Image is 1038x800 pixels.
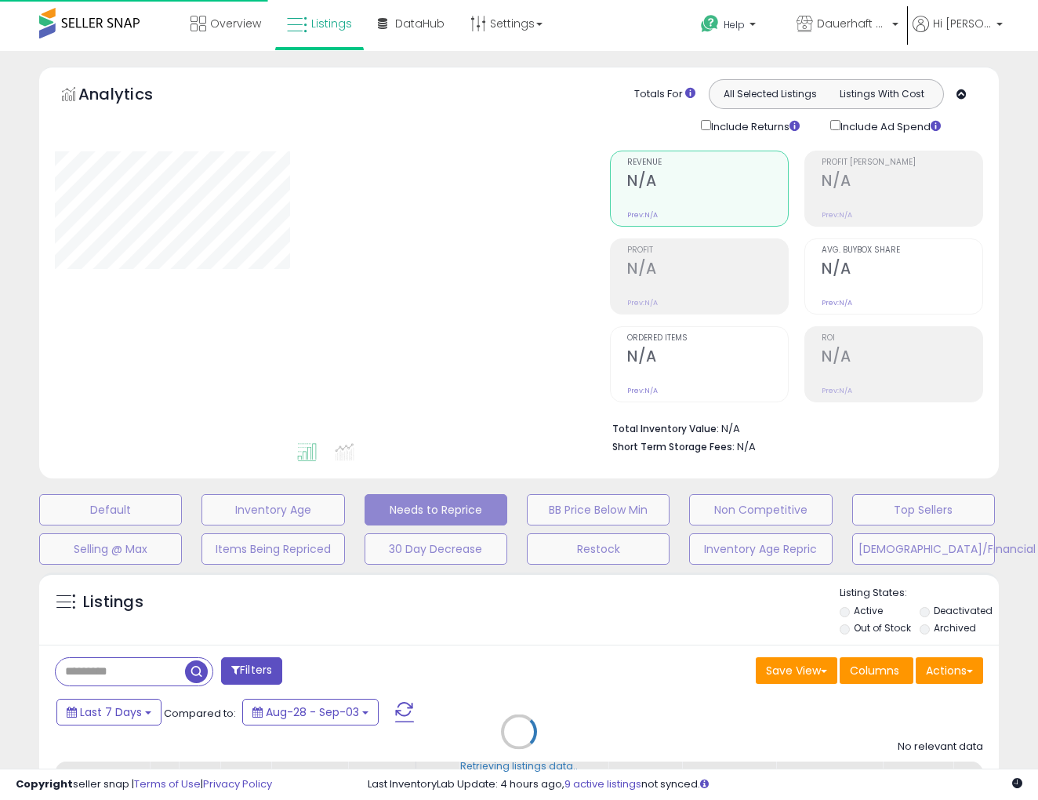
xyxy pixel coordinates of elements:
div: Totals For [634,87,695,102]
button: Inventory Age Repric [689,533,832,565]
span: Overview [210,16,261,31]
button: Top Sellers [852,494,995,525]
small: Prev: N/A [627,210,658,220]
div: Include Returns [689,117,818,135]
span: Listings [311,16,352,31]
b: Total Inventory Value: [612,422,719,435]
small: Prev: N/A [822,386,852,395]
button: [DEMOGRAPHIC_DATA]/Financial Cyle [852,533,995,565]
button: Restock [527,533,670,565]
span: Ordered Items [627,334,788,343]
span: Dauerhaft Distributors [817,16,887,31]
b: Short Term Storage Fees: [612,440,735,453]
div: seller snap | | [16,777,272,792]
small: Prev: N/A [822,298,852,307]
span: Profit [PERSON_NAME] [822,158,982,167]
h2: N/A [822,347,982,369]
a: Hi [PERSON_NAME] [913,16,1003,51]
span: Help [724,18,745,31]
h5: Analytics [78,83,183,109]
h2: N/A [627,172,788,193]
button: Default [39,494,182,525]
button: Items Being Repriced [201,533,344,565]
button: Listings With Cost [826,84,938,104]
span: N/A [737,439,756,454]
button: Selling @ Max [39,533,182,565]
h2: N/A [627,260,788,281]
button: Non Competitive [689,494,832,525]
span: Avg. Buybox Share [822,246,982,255]
span: DataHub [395,16,445,31]
button: Inventory Age [201,494,344,525]
small: Prev: N/A [627,298,658,307]
span: Revenue [627,158,788,167]
a: Help [688,2,782,51]
button: All Selected Listings [713,84,826,104]
li: N/A [612,418,971,437]
small: Prev: N/A [822,210,852,220]
h2: N/A [822,172,982,193]
span: Hi [PERSON_NAME] [933,16,992,31]
button: Needs to Reprice [365,494,507,525]
small: Prev: N/A [627,386,658,395]
button: BB Price Below Min [527,494,670,525]
h2: N/A [627,347,788,369]
span: ROI [822,334,982,343]
div: Include Ad Spend [818,117,966,135]
span: Profit [627,246,788,255]
h2: N/A [822,260,982,281]
strong: Copyright [16,776,73,791]
div: Retrieving listings data.. [460,759,578,773]
button: 30 Day Decrease [365,533,507,565]
i: Get Help [700,14,720,34]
